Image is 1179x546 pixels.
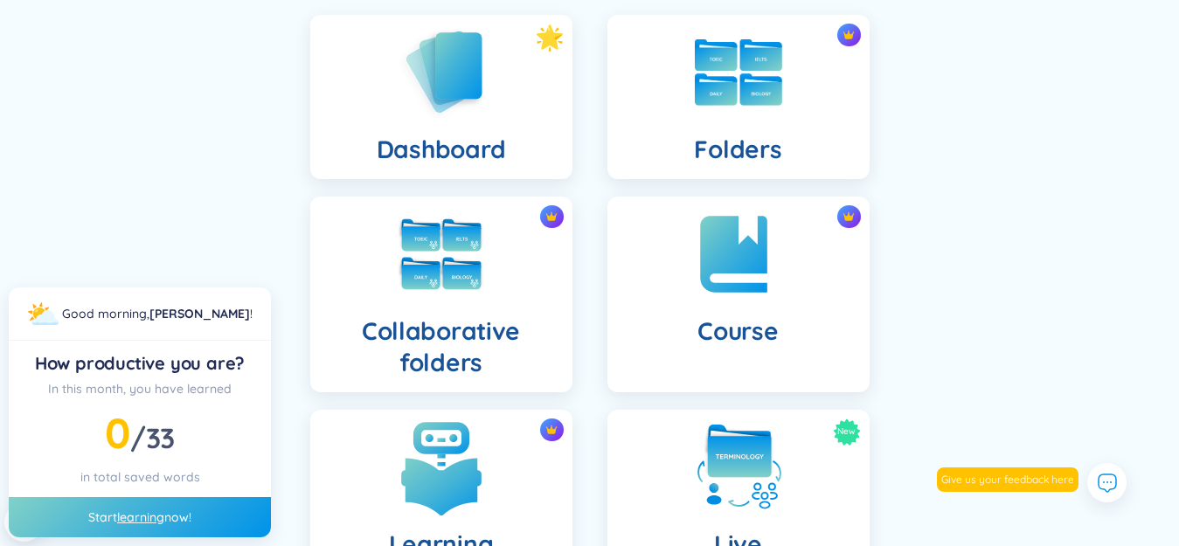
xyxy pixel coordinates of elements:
[23,379,257,398] div: In this month, you have learned
[23,351,257,376] div: How productive you are?
[146,420,175,455] span: 33
[105,406,130,459] span: 0
[117,509,164,525] a: learning
[377,134,505,165] h4: Dashboard
[545,424,558,436] img: crown icon
[62,304,253,323] div: !
[62,306,149,321] span: Good morning ,
[324,315,558,378] h4: Collaborative folders
[293,15,590,179] a: Dashboard
[694,134,781,165] h4: Folders
[843,29,855,41] img: crown icon
[590,15,887,179] a: crown iconFolders
[843,211,855,223] img: crown icon
[590,197,887,392] a: crown iconCourse
[697,315,778,347] h4: Course
[130,420,175,455] span: /
[149,306,250,321] a: [PERSON_NAME]
[23,467,257,487] div: in total saved words
[9,497,271,537] div: Start now!
[293,197,590,392] a: crown iconCollaborative folders
[545,211,558,223] img: crown icon
[837,418,856,446] span: New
